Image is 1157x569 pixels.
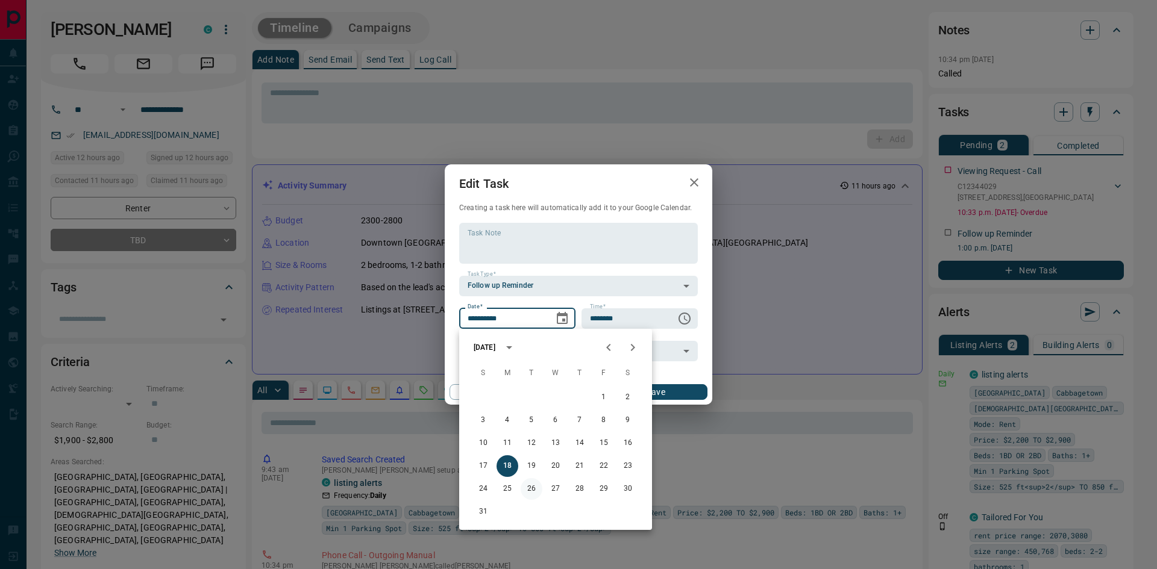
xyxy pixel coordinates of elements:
span: Friday [593,361,615,385]
button: 15 [593,432,615,454]
button: 21 [569,455,591,477]
button: 19 [521,455,542,477]
button: 14 [569,432,591,454]
button: 24 [472,478,494,500]
button: 16 [617,432,639,454]
span: Thursday [569,361,591,385]
button: 11 [497,432,518,454]
button: Choose date, selected date is Aug 18, 2025 [550,306,574,331]
label: Date [468,303,483,311]
button: 10 [472,432,494,454]
p: Creating a task here will automatically add it to your Google Calendar. [459,203,698,213]
button: 20 [545,455,566,477]
button: 29 [593,478,615,500]
h2: Edit Task [445,164,523,203]
button: Cancel [450,384,553,400]
button: 18 [497,455,518,477]
label: Task Type [468,270,496,278]
span: Wednesday [545,361,566,385]
button: Previous month [597,335,621,359]
button: Choose time, selected time is 1:00 PM [673,306,697,331]
label: Time [590,303,606,311]
span: Tuesday [521,361,542,385]
button: 31 [472,501,494,523]
button: Save [604,384,707,400]
button: 23 [617,455,639,477]
button: 3 [472,409,494,431]
button: 13 [545,432,566,454]
div: Follow up Reminder [459,276,698,296]
button: 28 [569,478,591,500]
button: 1 [593,387,615,408]
button: 9 [617,409,639,431]
button: 17 [472,455,494,477]
button: 26 [521,478,542,500]
button: 4 [497,409,518,431]
button: 5 [521,409,542,431]
button: calendar view is open, switch to year view [499,337,519,358]
button: 27 [545,478,566,500]
button: 12 [521,432,542,454]
button: 6 [545,409,566,431]
button: 30 [617,478,639,500]
button: 2 [617,387,639,408]
button: 25 [497,478,518,500]
button: Next month [621,335,645,359]
button: 8 [593,409,615,431]
span: Saturday [617,361,639,385]
button: 22 [593,455,615,477]
div: [DATE] [474,342,495,353]
button: 7 [569,409,591,431]
span: Sunday [472,361,494,385]
span: Monday [497,361,518,385]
